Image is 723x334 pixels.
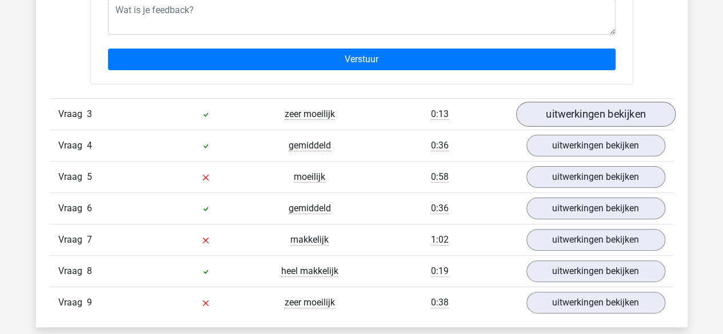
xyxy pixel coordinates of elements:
span: 0:13 [431,108,449,120]
span: zeer moeilijk [285,297,335,308]
span: Vraag [58,202,87,215]
span: 0:19 [431,265,449,277]
span: zeer moeilijk [285,108,335,120]
a: uitwerkingen bekijken [526,198,665,219]
span: 0:36 [431,140,449,151]
span: Vraag [58,139,87,152]
span: Vraag [58,170,87,184]
span: 0:58 [431,171,449,183]
span: 7 [87,234,92,245]
span: 0:36 [431,203,449,214]
span: makkelijk [290,234,329,246]
span: Vraag [58,264,87,278]
span: moeilijk [294,171,325,183]
a: uitwerkingen bekijken [526,292,665,313]
span: gemiddeld [289,203,331,214]
span: gemiddeld [289,140,331,151]
span: heel makkelijk [281,265,338,277]
span: Vraag [58,233,87,247]
span: 5 [87,171,92,182]
span: 3 [87,108,92,119]
a: uitwerkingen bekijken [516,102,675,127]
span: 1:02 [431,234,449,246]
span: 9 [87,297,92,308]
input: Verstuur [108,49,616,70]
span: 0:38 [431,297,449,308]
span: 8 [87,265,92,276]
a: uitwerkingen bekijken [526,229,665,251]
span: 6 [87,203,92,214]
span: Vraag [58,107,87,121]
a: uitwerkingen bekijken [526,135,665,156]
span: 4 [87,140,92,151]
a: uitwerkingen bekijken [526,166,665,188]
a: uitwerkingen bekijken [526,260,665,282]
span: Vraag [58,296,87,309]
